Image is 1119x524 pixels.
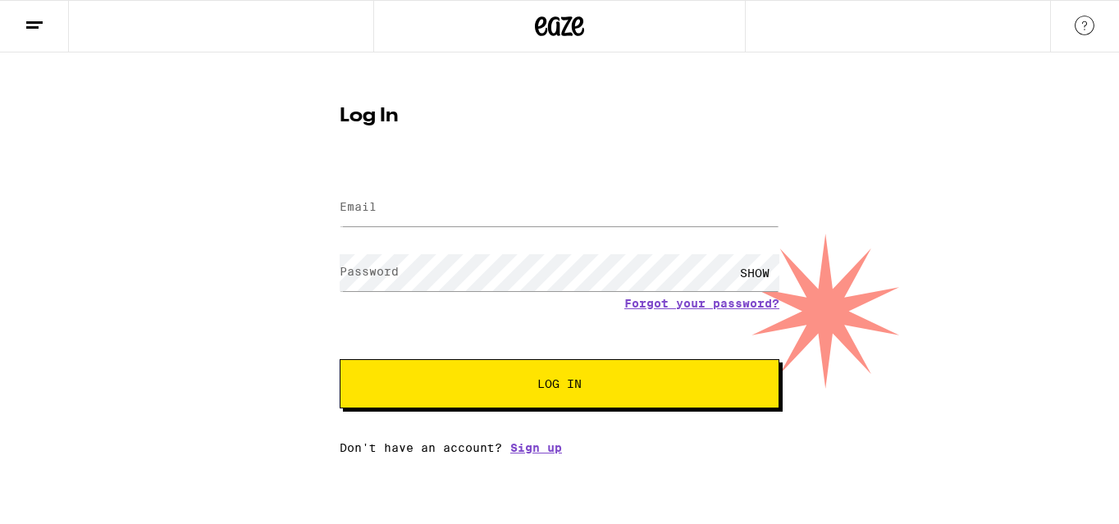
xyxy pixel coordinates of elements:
h1: Log In [340,107,779,126]
input: Email [340,189,779,226]
div: Don't have an account? [340,441,779,454]
a: Forgot your password? [624,297,779,310]
label: Password [340,265,399,278]
a: Sign up [510,441,562,454]
span: Log In [537,378,582,390]
button: Log In [340,359,779,408]
div: SHOW [730,254,779,291]
label: Email [340,200,377,213]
